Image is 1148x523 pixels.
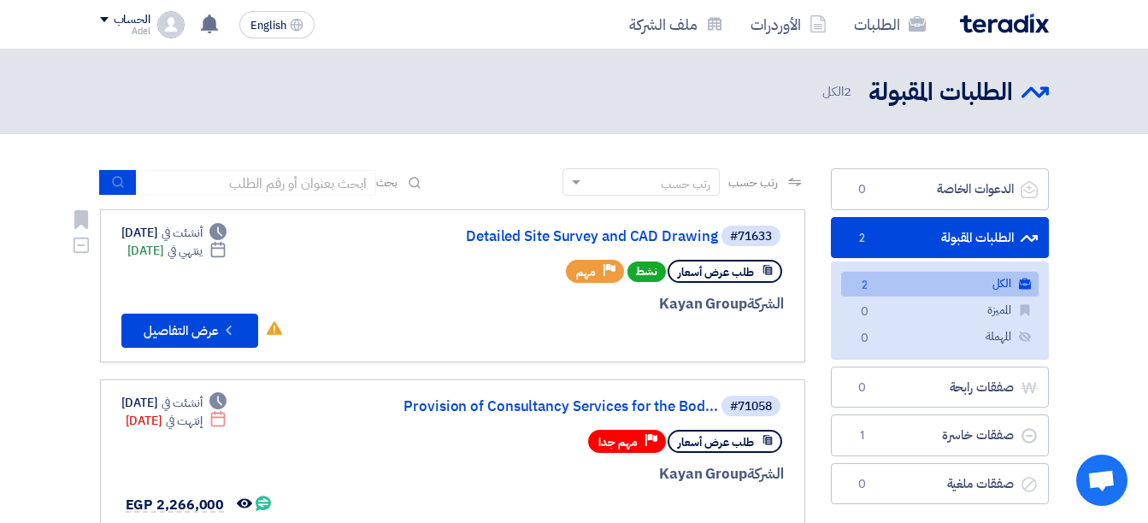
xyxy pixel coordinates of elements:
[126,495,225,515] span: EGP 2,266,000
[855,277,875,295] span: 2
[831,217,1049,259] a: الطلبات المقبولة2
[121,314,258,348] button: عرض التفاصيل
[831,414,1049,456] a: صفقات خاسرة1
[855,303,875,321] span: 0
[737,4,840,44] a: الأوردرات
[852,379,873,397] span: 0
[1076,455,1127,506] div: Open chat
[121,224,227,242] div: [DATE]
[960,14,1049,33] img: Teradix logo
[728,173,777,191] span: رتب حسب
[373,293,784,315] div: Kayan Group
[852,427,873,444] span: 1
[855,330,875,348] span: 0
[598,434,638,450] span: مهم جدا
[841,272,1039,297] a: الكل
[730,401,772,413] div: #71058
[166,412,203,430] span: إنتهت في
[576,264,596,280] span: مهم
[376,229,718,244] a: Detailed Site Survey and CAD Drawing
[822,82,855,102] span: الكل
[615,4,737,44] a: ملف الشركة
[121,394,227,412] div: [DATE]
[852,230,873,247] span: 2
[162,394,203,412] span: أنشئت في
[168,242,203,260] span: ينتهي في
[678,264,754,280] span: طلب عرض أسعار
[831,168,1049,210] a: الدعوات الخاصة0
[841,298,1039,323] a: المميزة
[747,463,784,485] span: الشركة
[844,82,851,101] span: 2
[627,261,666,282] span: نشط
[162,224,203,242] span: أنشئت في
[376,399,718,414] a: Provision of Consultancy Services for the Bod...
[747,293,784,314] span: الشركة
[852,181,873,198] span: 0
[127,242,227,260] div: [DATE]
[831,463,1049,505] a: صفقات ملغية0
[841,325,1039,350] a: المهملة
[678,434,754,450] span: طلب عرض أسعار
[157,11,185,38] img: profile_test.png
[239,11,315,38] button: English
[126,412,227,430] div: [DATE]
[661,175,710,193] div: رتب حسب
[868,76,1013,109] h2: الطلبات المقبولة
[137,170,376,196] input: ابحث بعنوان أو رقم الطلب
[250,20,286,32] span: English
[840,4,939,44] a: الطلبات
[100,26,150,36] div: Adel
[373,463,784,485] div: Kayan Group
[730,231,772,243] div: #71633
[852,476,873,493] span: 0
[376,173,398,191] span: بحث
[831,367,1049,408] a: صفقات رابحة0
[114,13,150,27] div: الحساب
